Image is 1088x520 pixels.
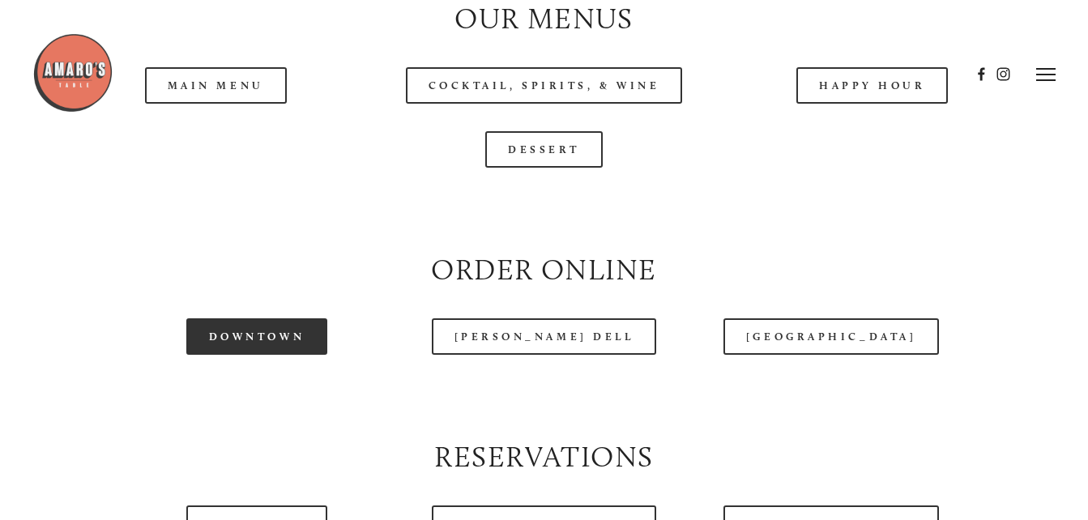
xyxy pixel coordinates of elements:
[32,32,113,113] img: Amaro's Table
[186,318,327,355] a: Downtown
[66,250,1023,291] h2: Order Online
[723,318,939,355] a: [GEOGRAPHIC_DATA]
[432,318,657,355] a: [PERSON_NAME] Dell
[66,437,1023,478] h2: Reservations
[485,131,603,168] a: Dessert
